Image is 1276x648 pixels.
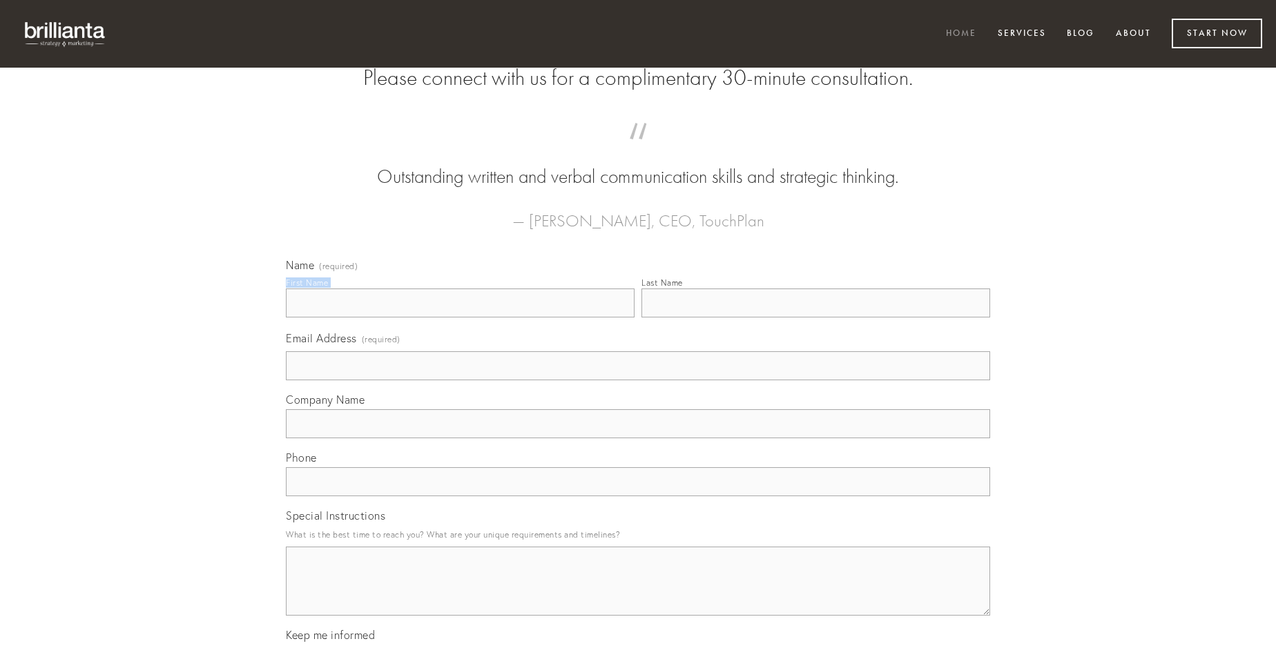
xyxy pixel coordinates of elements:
[286,451,317,464] span: Phone
[14,14,117,54] img: brillianta - research, strategy, marketing
[286,65,990,91] h2: Please connect with us for a complimentary 30-minute consultation.
[989,23,1055,46] a: Services
[362,330,400,348] span: (required)
[286,393,365,406] span: Company Name
[641,277,683,288] div: Last Name
[286,509,385,522] span: Special Instructions
[286,628,375,642] span: Keep me informed
[319,262,358,271] span: (required)
[1107,23,1160,46] a: About
[1058,23,1103,46] a: Blog
[286,277,328,288] div: First Name
[286,331,357,345] span: Email Address
[937,23,985,46] a: Home
[1172,19,1262,48] a: Start Now
[286,258,314,272] span: Name
[308,137,968,164] span: “
[308,137,968,190] blockquote: Outstanding written and verbal communication skills and strategic thinking.
[286,525,990,544] p: What is the best time to reach you? What are your unique requirements and timelines?
[308,190,968,235] figcaption: — [PERSON_NAME], CEO, TouchPlan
